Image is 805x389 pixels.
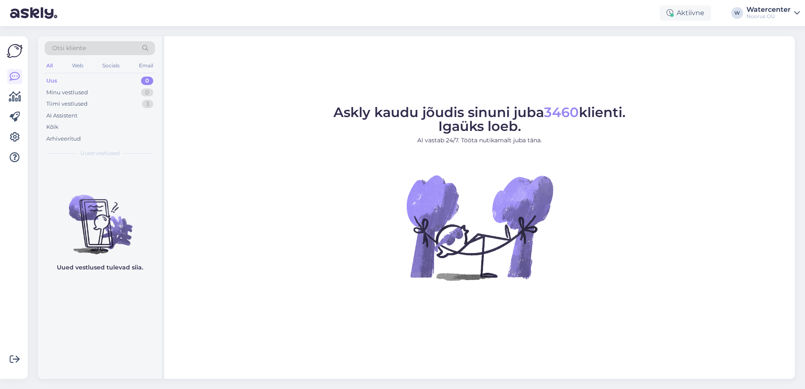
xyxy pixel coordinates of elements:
[46,88,88,97] div: Minu vestlused
[70,60,85,71] div: Web
[142,100,153,108] div: 3
[660,5,711,21] div: Aktiivne
[52,44,86,53] span: Otsi kliente
[141,88,153,97] div: 0
[46,77,57,85] div: Uus
[45,60,54,71] div: All
[57,263,143,272] p: Uued vestlused tulevad siia.
[333,136,626,145] p: AI vastab 24/7. Tööta nutikamalt juba täna.
[746,13,791,20] div: Noorus OÜ
[46,123,59,131] div: Kõik
[46,135,81,143] div: Arhiveeritud
[46,112,77,120] div: AI Assistent
[746,6,800,20] a: WatercenterNoorus OÜ
[80,149,120,157] span: Uued vestlused
[137,60,155,71] div: Email
[544,104,579,120] span: 3460
[404,152,555,303] img: No Chat active
[746,6,791,13] div: Watercenter
[7,43,23,59] img: Askly Logo
[46,100,88,108] div: Tiimi vestlused
[731,7,743,19] div: W
[38,180,162,256] img: No chats
[141,77,153,85] div: 0
[101,60,121,71] div: Socials
[333,104,626,134] span: Askly kaudu jõudis sinuni juba klienti. Igaüks loeb.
